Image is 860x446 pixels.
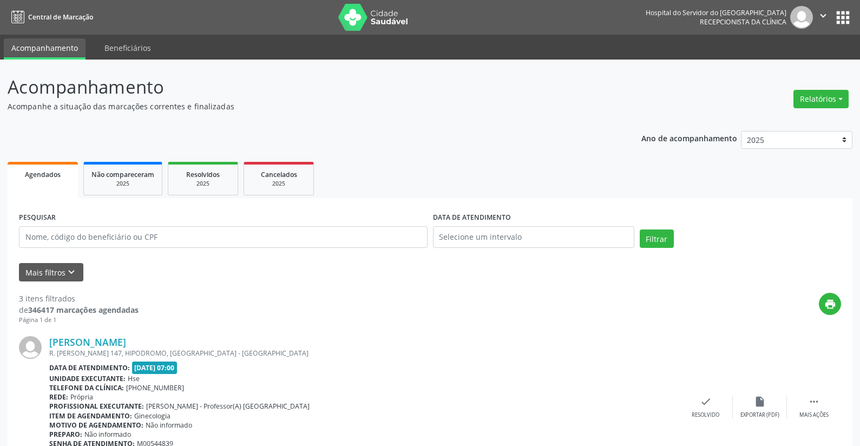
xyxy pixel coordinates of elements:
i:  [808,396,820,408]
div: 3 itens filtrados [19,293,139,304]
div: 2025 [252,180,306,188]
a: [PERSON_NAME] [49,336,126,348]
b: Data de atendimento: [49,363,130,372]
b: Telefone da clínica: [49,383,124,392]
div: Resolvido [692,411,719,419]
i:  [817,10,829,22]
button: apps [833,8,852,27]
b: Rede: [49,392,68,402]
button: print [819,293,841,315]
span: Cancelados [261,170,297,179]
button: Filtrar [640,229,674,248]
i: keyboard_arrow_down [65,266,77,278]
span: Agendados [25,170,61,179]
div: Página 1 de 1 [19,316,139,325]
span: Não compareceram [91,170,154,179]
p: Ano de acompanhamento [641,131,737,145]
span: Hse [128,374,140,383]
b: Item de agendamento: [49,411,132,421]
img: img [19,336,42,359]
img: img [790,6,813,29]
i: insert_drive_file [754,396,766,408]
button: Relatórios [793,90,849,108]
span: [PERSON_NAME] - Professor(A) [GEOGRAPHIC_DATA] [146,402,310,411]
span: [DATE] 07:00 [132,362,178,374]
strong: 346417 marcações agendadas [28,305,139,315]
div: Hospital do Servidor do [GEOGRAPHIC_DATA] [646,8,786,17]
span: Resolvidos [186,170,220,179]
a: Beneficiários [97,38,159,57]
span: Central de Marcação [28,12,93,22]
button: Mais filtroskeyboard_arrow_down [19,263,83,282]
b: Preparo: [49,430,82,439]
div: 2025 [176,180,230,188]
b: Profissional executante: [49,402,144,411]
div: Exportar (PDF) [740,411,779,419]
input: Selecione um intervalo [433,226,634,248]
p: Acompanhamento [8,74,599,101]
div: 2025 [91,180,154,188]
button:  [813,6,833,29]
p: Acompanhe a situação das marcações correntes e finalizadas [8,101,599,112]
div: de [19,304,139,316]
a: Central de Marcação [8,8,93,26]
span: Não informado [146,421,192,430]
span: Não informado [84,430,131,439]
span: Recepcionista da clínica [700,17,786,27]
b: Unidade executante: [49,374,126,383]
span: Ginecologia [134,411,170,421]
label: PESQUISAR [19,209,56,226]
div: R. [PERSON_NAME] 147, HIPODROMO, [GEOGRAPHIC_DATA] - [GEOGRAPHIC_DATA] [49,349,679,358]
span: Própria [70,392,93,402]
i: check [700,396,712,408]
i: print [824,298,836,310]
span: [PHONE_NUMBER] [126,383,184,392]
b: Motivo de agendamento: [49,421,143,430]
a: Acompanhamento [4,38,86,60]
label: DATA DE ATENDIMENTO [433,209,511,226]
div: Mais ações [799,411,829,419]
input: Nome, código do beneficiário ou CPF [19,226,428,248]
